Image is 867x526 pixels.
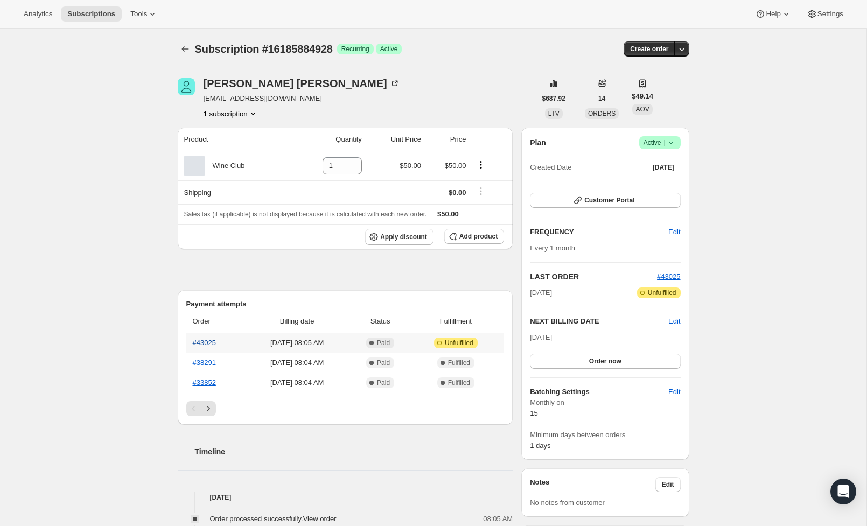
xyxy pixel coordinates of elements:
[377,378,390,387] span: Paid
[17,6,59,22] button: Analytics
[445,162,466,170] span: $50.00
[646,160,681,175] button: [DATE]
[530,227,668,237] h2: FREQUENCY
[530,499,605,507] span: No notes from customer
[662,480,674,489] span: Edit
[483,514,513,524] span: 08:05 AM
[210,515,337,523] span: Order processed successfully.
[124,6,164,22] button: Tools
[548,110,560,117] span: LTV
[248,357,347,368] span: [DATE] · 08:04 AM
[530,333,552,341] span: [DATE]
[204,78,400,89] div: [PERSON_NAME] [PERSON_NAME]
[444,229,504,244] button: Add product
[817,10,843,18] span: Settings
[530,162,571,173] span: Created Date
[178,128,291,151] th: Product
[24,10,52,18] span: Analytics
[204,93,400,104] span: [EMAIL_ADDRESS][DOMAIN_NAME]
[380,45,398,53] span: Active
[530,409,537,417] span: 15
[178,41,193,57] button: Subscriptions
[584,196,634,205] span: Customer Portal
[588,110,616,117] span: ORDERS
[248,316,347,327] span: Billing date
[530,354,680,369] button: Order now
[648,289,676,297] span: Unfulfilled
[530,397,680,408] span: Monthly on
[193,339,216,347] a: #43025
[201,401,216,416] button: Next
[459,232,498,241] span: Add product
[424,128,469,151] th: Price
[178,492,513,503] h4: [DATE]
[632,91,653,102] span: $49.14
[341,45,369,53] span: Recurring
[530,193,680,208] button: Customer Portal
[472,159,490,171] button: Product actions
[530,137,546,148] h2: Plan
[365,128,424,151] th: Unit Price
[291,128,365,151] th: Quantity
[668,316,680,327] button: Edit
[530,477,655,492] h3: Notes
[353,316,408,327] span: Status
[657,272,680,280] a: #43025
[184,211,427,218] span: Sales tax (if applicable) is not displayed because it is calculated with each new order.
[472,185,490,197] button: Shipping actions
[800,6,850,22] button: Settings
[668,387,680,397] span: Edit
[193,378,216,387] a: #33852
[592,91,612,106] button: 14
[130,10,147,18] span: Tools
[655,477,681,492] button: Edit
[377,359,390,367] span: Paid
[186,310,244,333] th: Order
[766,10,780,18] span: Help
[400,162,421,170] span: $50.00
[448,378,470,387] span: Fulfilled
[195,43,333,55] span: Subscription #16185884928
[662,383,687,401] button: Edit
[67,10,115,18] span: Subscriptions
[663,138,665,147] span: |
[178,180,291,204] th: Shipping
[530,287,552,298] span: [DATE]
[536,91,572,106] button: $687.92
[186,299,505,310] h2: Payment attempts
[445,339,473,347] span: Unfulfilled
[644,137,676,148] span: Active
[530,441,550,450] span: 1 days
[662,223,687,241] button: Edit
[749,6,798,22] button: Help
[653,163,674,172] span: [DATE]
[530,271,657,282] h2: LAST ORDER
[414,316,498,327] span: Fulfillment
[380,233,427,241] span: Apply discount
[630,45,668,53] span: Create order
[830,479,856,504] div: Open Intercom Messenger
[624,41,675,57] button: Create order
[635,106,649,113] span: AOV
[668,227,680,237] span: Edit
[657,271,680,282] button: #43025
[205,160,245,171] div: Wine Club
[598,94,605,103] span: 14
[530,430,680,440] span: Minimum days between orders
[449,188,466,197] span: $0.00
[589,357,621,366] span: Order now
[195,446,513,457] h2: Timeline
[530,387,668,397] h6: Batching Settings
[530,316,668,327] h2: NEXT BILLING DATE
[530,244,575,252] span: Every 1 month
[178,78,195,95] span: Hannah Logan
[437,210,459,218] span: $50.00
[61,6,122,22] button: Subscriptions
[377,339,390,347] span: Paid
[542,94,565,103] span: $687.92
[248,377,347,388] span: [DATE] · 08:04 AM
[193,359,216,367] a: #38291
[204,108,258,119] button: Product actions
